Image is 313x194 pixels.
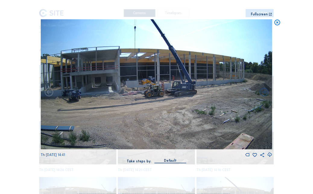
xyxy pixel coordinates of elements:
[127,160,151,163] div: Take steps by:
[251,13,268,16] div: Fullscreen
[154,158,186,163] div: Default
[41,153,65,157] span: Th [DATE] 14:41
[164,158,177,163] div: Default
[259,87,269,97] i: Back
[41,19,272,149] img: Image
[44,87,54,97] i: Forward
